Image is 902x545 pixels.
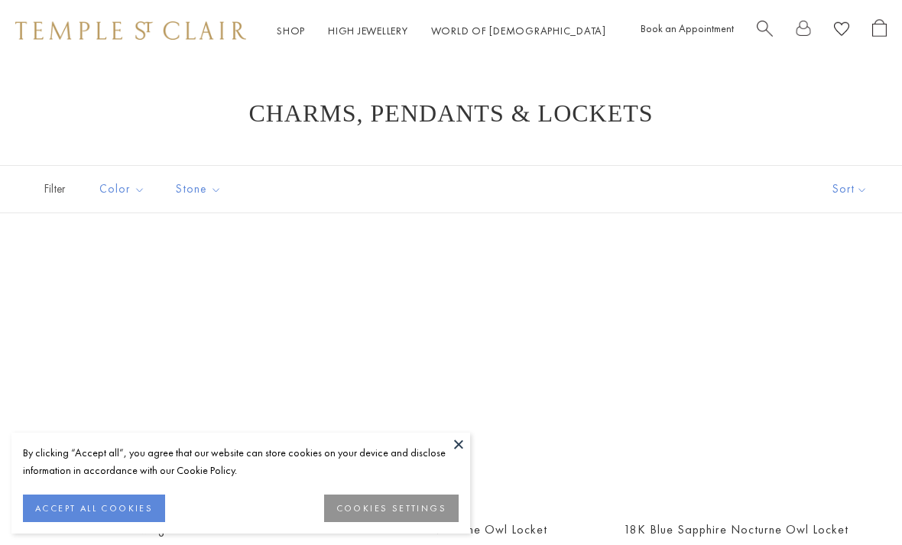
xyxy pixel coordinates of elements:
[431,24,606,37] a: World of [DEMOGRAPHIC_DATA]World of [DEMOGRAPHIC_DATA]
[88,172,157,206] button: Color
[757,19,773,43] a: Search
[277,24,305,37] a: ShopShop
[61,99,841,127] h1: Charms, Pendants & Lockets
[15,21,246,40] img: Temple St. Clair
[323,251,578,506] a: 18K Emerald Nocturne Owl Locket
[277,21,606,41] nav: Main navigation
[168,180,233,199] span: Stone
[872,19,887,43] a: Open Shopping Bag
[164,172,233,206] button: Stone
[641,21,734,35] a: Book an Appointment
[609,251,864,506] a: 18K Blue Sapphire Nocturne Owl Locket
[834,19,849,43] a: View Wishlist
[23,495,165,522] button: ACCEPT ALL COOKIES
[38,251,293,506] a: 18K Twilight Pendant
[324,495,459,522] button: COOKIES SETTINGS
[624,521,848,537] a: 18K Blue Sapphire Nocturne Owl Locket
[328,24,408,37] a: High JewelleryHigh Jewellery
[826,473,887,530] iframe: Gorgias live chat messenger
[23,444,459,479] div: By clicking “Accept all”, you agree that our website can store cookies on your device and disclos...
[798,166,902,212] button: Show sort by
[92,180,157,199] span: Color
